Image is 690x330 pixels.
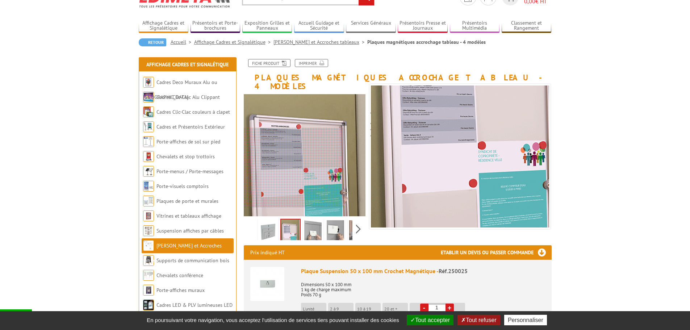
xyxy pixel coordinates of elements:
[242,20,292,32] a: Exposition Grilles et Panneaux
[143,151,154,162] img: Chevalets et stop trottoirs
[143,106,154,117] img: Cadres Clic-Clac couleurs à clapet
[398,20,448,32] a: Présentoirs Presse et Journaux
[384,306,408,312] p: 20 et +
[327,220,344,243] img: 250025_plaque_suspension_crochet_magnetique.jpg
[143,136,154,147] img: Porte-affiches de sol sur pied
[281,220,300,242] img: 250025_250026_250027_250028_plaque_magnetique_montage.gif
[504,315,547,325] button: Personnaliser (fenêtre modale)
[330,306,354,312] p: 2 à 9
[304,220,322,243] img: 250025_plaque_suspension_crochet_magnetique_1.jpg
[143,210,154,221] img: Vitrines et tableaux affichage
[156,183,209,189] a: Porte-visuels comptoirs
[371,10,588,227] img: 250025_250026_250027_250028_plaque_magnetique_montage.gif
[349,220,367,243] img: 250027_plaque_suspension_magnetique_tableau.jpg
[194,39,273,45] a: Affichage Cadres et Signalétique
[143,166,154,177] img: Porte-menus / Porte-messages
[143,242,222,264] a: [PERSON_NAME] et Accroches tableaux
[156,138,220,145] a: Porte-affiches de sol sur pied
[156,109,230,115] a: Cadres Clic-Clac couleurs à clapet
[238,59,557,91] h1: Plaques magnétiques accrochage tableau - 4 modèles
[156,168,223,175] a: Porte-menus / Porte-messages
[156,124,225,130] a: Cadres et Présentoirs Extérieur
[156,287,205,293] a: Porte-affiches muraux
[303,306,326,312] p: L'unité
[301,267,545,275] div: Plaque Suspension 50 x 100 mm Crochet Magnétique -
[457,315,500,325] button: Tout refuser
[407,315,453,325] button: Tout accepter
[156,302,233,308] a: Cadres LED & PLV lumineuses LED
[357,306,381,312] p: 10 à 19
[446,304,454,312] a: +
[191,20,241,32] a: Présentoirs et Porte-brochures
[139,20,189,32] a: Affichage Cadres et Signalétique
[248,59,290,67] a: Fiche produit
[156,153,215,160] a: Chevalets et stop trottoirs
[420,304,428,312] a: -
[143,77,154,88] img: Cadres Deco Muraux Alu ou Bois
[346,20,396,32] a: Services Généraux
[439,267,468,275] span: Réf.250025
[273,39,367,45] a: [PERSON_NAME] et Accroches tableaux
[294,20,344,32] a: Accueil Guidage et Sécurité
[502,20,552,32] a: Classement et Rangement
[146,61,229,68] a: Affichage Cadres et Signalétique
[171,39,194,45] a: Accueil
[250,267,284,301] img: Plaque Suspension 50 x 100 mm Crochet Magnétique
[143,196,154,206] img: Plaques de porte et murales
[143,79,217,100] a: Cadres Deco Muraux Alu ou [GEOGRAPHIC_DATA]
[441,245,552,260] h3: Etablir un devis ou passer commande
[139,38,166,46] a: Retour
[301,277,545,297] p: Dimensions 50 x 100 mm 1 kg de charge maximum Poids 70 g
[143,270,154,281] img: Chevalets conférence
[143,317,403,323] span: En poursuivant votre navigation, vous acceptez l'utilisation de services tiers pouvant installer ...
[450,20,500,32] a: Présentoirs Multimédia
[143,225,154,236] img: Suspension affiches par câbles
[156,94,220,100] a: Cadres Clic-Clac Alu Clippant
[259,220,277,243] img: 250025_250026_250027_250028_plaque_magnetique_3.jpg
[156,227,224,234] a: Suspension affiches par câbles
[143,181,154,192] img: Porte-visuels comptoirs
[250,245,285,260] p: Prix indiqué HT
[143,240,154,251] img: Cimaises et Accroches tableaux
[367,38,486,46] li: Plaques magnétiques accrochage tableau - 4 modèles
[156,257,229,264] a: Supports de communication bois
[156,272,203,279] a: Chevalets conférence
[156,198,218,204] a: Plaques de porte et murales
[156,213,221,219] a: Vitrines et tableaux affichage
[295,59,328,67] a: Imprimer
[355,223,362,235] span: Next
[143,121,154,132] img: Cadres et Présentoirs Extérieur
